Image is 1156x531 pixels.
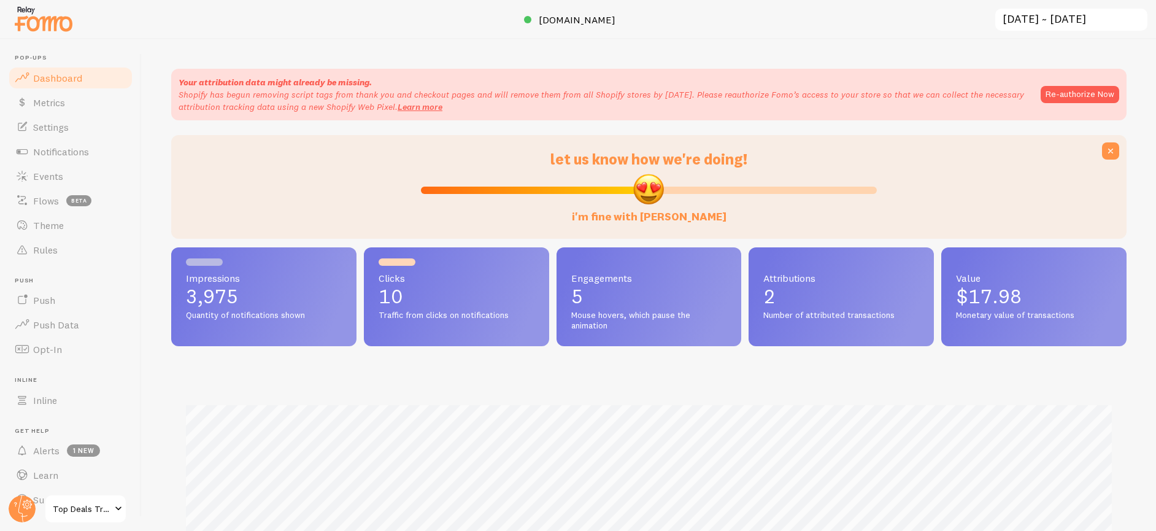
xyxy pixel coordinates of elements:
span: beta [66,195,91,206]
a: Metrics [7,90,134,115]
a: Top Deals Trend [44,494,127,524]
span: Quantity of notifications shown [186,310,342,321]
span: Engagements [571,273,727,283]
span: Support [33,494,69,506]
span: Dashboard [33,72,82,84]
a: Learn more [398,101,442,112]
span: Clicks [379,273,534,283]
a: Flows beta [7,188,134,213]
span: Value [956,273,1112,283]
span: Push [15,277,134,285]
span: Flows [33,195,59,207]
span: Rules [33,244,58,256]
a: Push [7,288,134,312]
a: Opt-In [7,337,134,362]
a: Settings [7,115,134,139]
span: $17.98 [956,284,1022,308]
span: Push Data [33,319,79,331]
a: Dashboard [7,66,134,90]
a: Inline [7,388,134,413]
a: Alerts 1 new [7,438,134,463]
p: 3,975 [186,287,342,306]
img: emoji.png [632,172,665,206]
span: Monetary value of transactions [956,310,1112,321]
a: Events [7,164,134,188]
img: fomo-relay-logo-orange.svg [13,3,74,34]
p: Shopify has begun removing script tags from thank you and checkout pages and will remove them fro... [179,88,1028,113]
a: Push Data [7,312,134,337]
span: Mouse hovers, which pause the animation [571,310,727,331]
span: Pop-ups [15,54,134,62]
span: Impressions [186,273,342,283]
span: Opt-In [33,343,62,355]
span: Alerts [33,444,60,457]
a: Theme [7,213,134,238]
a: Rules [7,238,134,262]
span: Top Deals Trend [53,502,111,516]
label: i'm fine with [PERSON_NAME] [572,198,726,224]
span: Inline [15,376,134,384]
span: Traffic from clicks on notifications [379,310,534,321]
button: Re-authorize Now [1041,86,1119,103]
strong: Your attribution data might already be missing. [179,77,372,88]
span: Inline [33,394,57,406]
span: Push [33,294,55,306]
span: 1 new [67,444,100,457]
p: 10 [379,287,534,306]
a: Learn [7,463,134,487]
span: Number of attributed transactions [763,310,919,321]
span: Get Help [15,427,134,435]
span: Learn [33,469,58,481]
span: Events [33,170,63,182]
span: Settings [33,121,69,133]
span: Metrics [33,96,65,109]
a: Notifications [7,139,134,164]
p: 5 [571,287,727,306]
span: Notifications [33,145,89,158]
span: let us know how we're doing! [550,150,747,168]
span: Theme [33,219,64,231]
p: 2 [763,287,919,306]
span: Attributions [763,273,919,283]
a: Support [7,487,134,512]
